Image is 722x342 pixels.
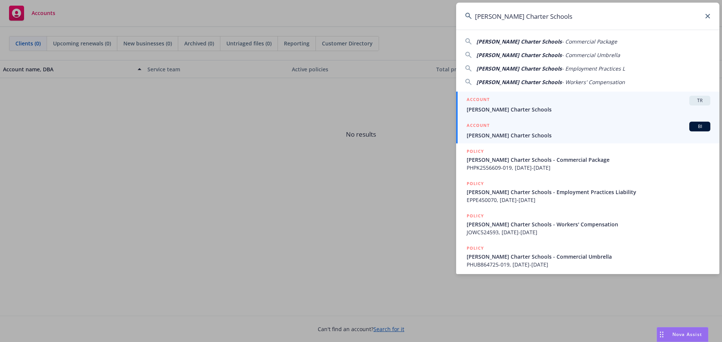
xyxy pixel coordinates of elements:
[467,228,710,236] span: JOWC524593, [DATE]-[DATE]
[657,327,708,342] button: Nova Assist
[467,122,490,131] h5: ACCOUNT
[456,118,719,143] a: ACCOUNTBI[PERSON_NAME] Charter Schools
[467,196,710,204] span: EPPE450070, [DATE]-[DATE]
[467,180,484,187] h5: POLICY
[562,51,620,59] span: - Commercial Umbrella
[467,148,484,155] h5: POLICY
[467,212,484,220] h5: POLICY
[562,78,625,86] span: - Workers' Compensation
[456,143,719,176] a: POLICY[PERSON_NAME] Charter Schools - Commercial PackagePHPK2556609-019, [DATE]-[DATE]
[467,244,484,252] h5: POLICY
[467,105,710,113] span: [PERSON_NAME] Charter Schools
[456,208,719,240] a: POLICY[PERSON_NAME] Charter Schools - Workers' CompensationJOWC524593, [DATE]-[DATE]
[467,253,710,261] span: [PERSON_NAME] Charter Schools - Commercial Umbrella
[562,65,625,72] span: - Employment Practices L
[467,156,710,164] span: [PERSON_NAME] Charter Schools - Commercial Package
[467,164,710,172] span: PHPK2556609-019, [DATE]-[DATE]
[456,3,719,30] input: Search...
[456,176,719,208] a: POLICY[PERSON_NAME] Charter Schools - Employment Practices LiabilityEPPE450070, [DATE]-[DATE]
[476,51,562,59] span: [PERSON_NAME] Charter Schools
[562,38,617,45] span: - Commercial Package
[692,123,707,130] span: BI
[456,92,719,118] a: ACCOUNTTR[PERSON_NAME] Charter Schools
[476,78,562,86] span: [PERSON_NAME] Charter Schools
[476,38,562,45] span: [PERSON_NAME] Charter Schools
[672,331,702,337] span: Nova Assist
[467,96,490,105] h5: ACCOUNT
[467,261,710,268] span: PHUB864725-019, [DATE]-[DATE]
[467,220,710,228] span: [PERSON_NAME] Charter Schools - Workers' Compensation
[476,65,562,72] span: [PERSON_NAME] Charter Schools
[467,131,710,139] span: [PERSON_NAME] Charter Schools
[657,327,666,342] div: Drag to move
[692,97,707,104] span: TR
[467,188,710,196] span: [PERSON_NAME] Charter Schools - Employment Practices Liability
[456,240,719,273] a: POLICY[PERSON_NAME] Charter Schools - Commercial UmbrellaPHUB864725-019, [DATE]-[DATE]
